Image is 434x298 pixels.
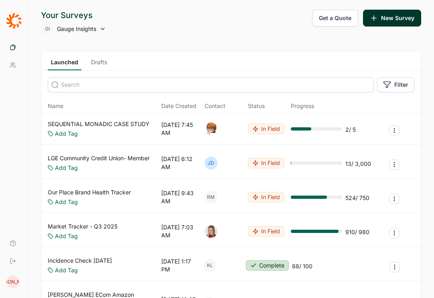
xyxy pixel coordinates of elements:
button: In Field [248,192,284,202]
div: 910 / 980 [345,228,369,236]
button: In Field [248,158,284,168]
div: Progress [291,102,314,110]
button: Complete [246,260,289,271]
span: Filter [394,81,408,89]
button: Get a Quote [312,10,358,27]
span: Date Created [161,102,197,110]
a: Drafts [88,58,110,70]
a: Add Tag [55,164,78,172]
a: LGE Community Credit Union- Member [48,154,150,162]
a: Market Tracker - Q3 2025 [48,222,118,231]
div: Your Surveys [41,10,106,21]
button: Survey Actions [389,262,400,272]
button: Survey Actions [389,228,400,238]
div: JD [205,157,217,169]
div: 2 / 5 [345,126,356,134]
div: [DATE] 9:43 AM [161,189,201,205]
button: Survey Actions [389,194,400,204]
div: KL [203,259,216,272]
button: New Survey [363,10,421,27]
input: Search [48,77,374,92]
div: RM [205,191,217,204]
a: Add Tag [55,198,78,206]
div: [DATE] 1:17 PM [161,257,200,274]
div: 88 / 100 [292,262,312,270]
button: Survey Actions [389,125,400,136]
button: Filter [377,77,414,92]
a: Add Tag [55,232,78,240]
div: [DATE] 7:45 AM [161,121,201,137]
img: o7kyh2p2njg4amft5nuk.png [205,122,217,135]
div: [DATE] 6:12 AM [161,155,201,171]
div: 13 / 3,000 [345,160,371,168]
a: Incidence Check [DATE] [48,257,112,265]
a: SEQUENTIAL MONADIC CASE STUDY [48,120,150,128]
a: Add Tag [55,130,78,138]
img: xuxf4ugoqyvqjdx4ebsr.png [205,225,217,238]
div: [DATE] 7:03 AM [161,223,201,239]
button: In Field [248,124,284,134]
div: GI [41,22,54,35]
div: Contact [205,102,225,110]
button: In Field [248,226,284,237]
a: Our Place Brand Health Tracker [48,188,131,196]
span: Name [48,102,63,110]
a: Launched [48,58,81,70]
a: Add Tag [55,266,78,274]
div: 524 / 750 [345,194,369,202]
div: [PERSON_NAME] [6,276,19,288]
button: Survey Actions [389,159,400,170]
span: Gauge Insights [57,25,96,33]
div: Status [248,102,265,110]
